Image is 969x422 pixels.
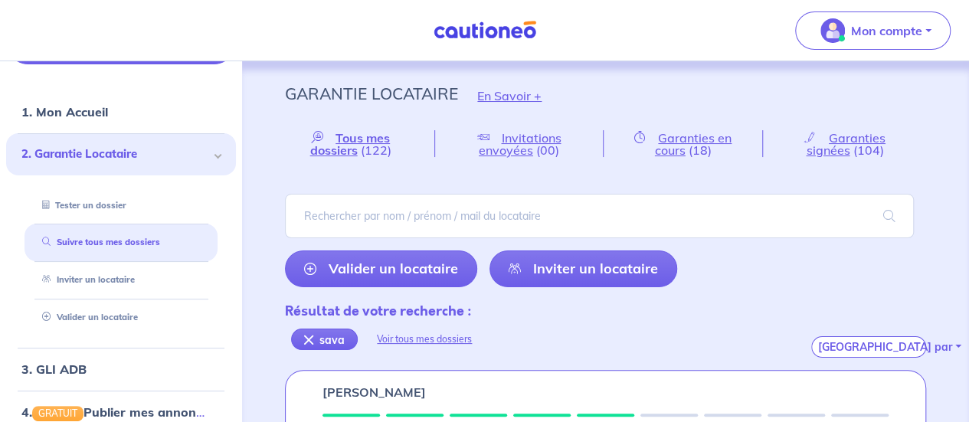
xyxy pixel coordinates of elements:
[285,130,434,157] a: Tous mes dossiers(122)
[285,250,477,287] a: Valider un locataire
[851,21,922,40] p: Mon compte
[25,267,218,293] div: Inviter un locataire
[865,195,914,237] span: search
[25,193,218,218] div: Tester un dossier
[6,97,236,127] div: 1. Mon Accueil
[435,130,603,157] a: Invitations envoyées(00)
[806,130,886,158] span: Garanties signées
[285,301,491,321] div: Résultat de votre recherche :
[21,104,108,119] a: 1. Mon Accueil
[322,383,426,401] p: [PERSON_NAME]
[36,237,160,247] a: Suivre tous mes dossiers
[285,194,914,238] input: Rechercher par nom / prénom / mail du locataire
[458,74,561,118] button: En Savoir +
[689,142,712,158] span: (18)
[853,142,883,158] span: (104)
[479,130,561,158] span: Invitations envoyées
[489,250,677,287] a: Inviter un locataire
[427,21,542,40] img: Cautioneo
[361,142,391,158] span: (122)
[36,274,135,285] a: Inviter un locataire
[6,133,236,175] div: 2. Garantie Locataire
[536,142,559,158] span: (00)
[604,130,763,157] a: Garanties en cours(18)
[291,329,358,350] div: sava
[655,130,732,158] span: Garanties en cours
[36,312,138,322] a: Valider un locataire
[310,130,391,158] span: Tous mes dossiers
[25,305,218,330] div: Valider un locataire
[6,354,236,384] div: 3. GLI ADB
[25,230,218,255] div: Suivre tous mes dossiers
[21,404,215,420] a: 4.GRATUITPublier mes annonces
[21,361,87,377] a: 3. GLI ADB
[358,321,491,358] div: Voir tous mes dossiers
[21,146,209,163] span: 2. Garantie Locataire
[795,11,951,50] button: illu_account_valid_menu.svgMon compte
[36,200,126,211] a: Tester un dossier
[820,18,845,43] img: illu_account_valid_menu.svg
[811,336,926,358] button: [GEOGRAPHIC_DATA] par
[285,80,458,107] p: Garantie Locataire
[763,130,926,157] a: Garanties signées(104)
